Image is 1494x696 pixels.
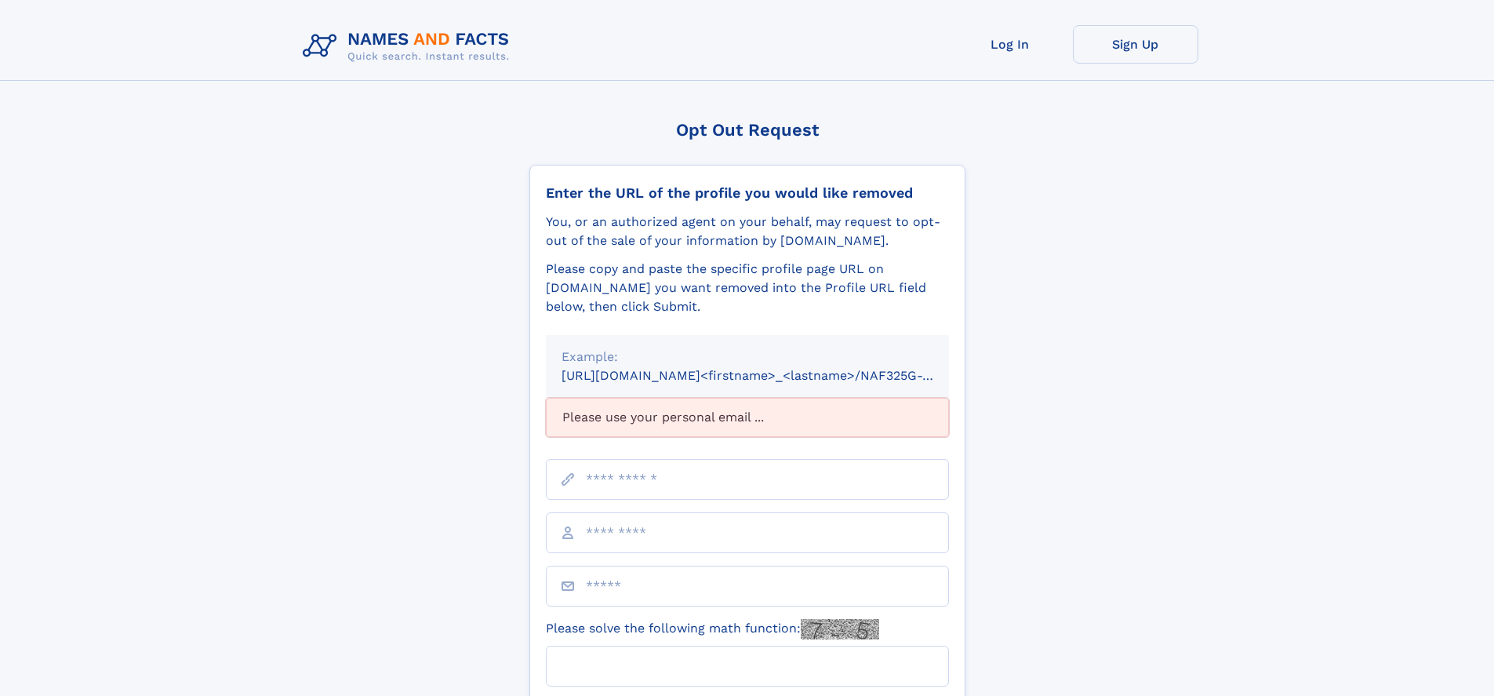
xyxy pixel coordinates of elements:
div: Example: [562,348,933,366]
a: Sign Up [1073,25,1198,64]
div: Please copy and paste the specific profile page URL on [DOMAIN_NAME] you want removed into the Pr... [546,260,949,316]
div: You, or an authorized agent on your behalf, may request to opt-out of the sale of your informatio... [546,213,949,250]
div: Please use your personal email ... [546,398,949,437]
img: Logo Names and Facts [296,25,522,67]
label: Please solve the following math function: [546,619,879,640]
small: [URL][DOMAIN_NAME]<firstname>_<lastname>/NAF325G-xxxxxxxx [562,368,979,383]
div: Enter the URL of the profile you would like removed [546,184,949,202]
a: Log In [947,25,1073,64]
div: Opt Out Request [529,120,965,140]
